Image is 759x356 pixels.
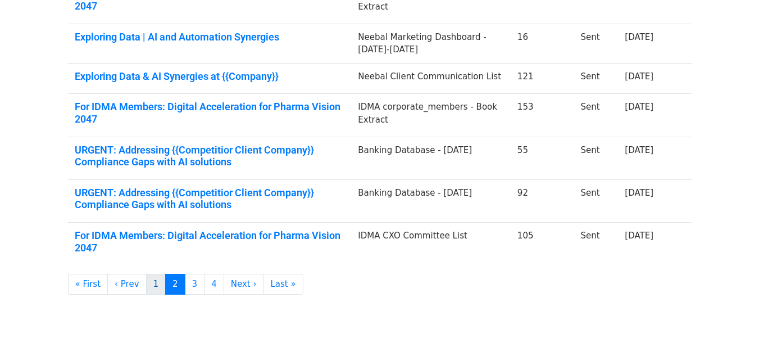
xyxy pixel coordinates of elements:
a: [DATE] [625,102,653,112]
td: 121 [511,63,574,94]
a: URGENT: Addressing {{Competitior Client Company}} Compliance Gaps with AI solutions [75,144,345,168]
td: Sent [574,223,618,265]
td: Sent [574,24,618,63]
td: Neebal Marketing Dashboard - [DATE]-[DATE] [351,24,511,63]
a: [DATE] [625,71,653,82]
a: Next › [224,274,264,295]
a: [DATE] [625,145,653,155]
td: IDMA corporate_members - Book Extract [351,94,511,137]
td: Sent [574,94,618,137]
td: IDMA CXO Committee List [351,223,511,265]
td: 16 [511,24,574,63]
td: 55 [511,137,574,179]
iframe: Chat Widget [703,302,759,356]
a: 2 [165,274,185,295]
td: Banking Database - [DATE] [351,137,511,179]
a: ‹ Prev [107,274,147,295]
a: Last » [263,274,303,295]
a: For IDMA Members: Digital Acceleration for Pharma Vision 2047 [75,101,345,125]
a: Exploring Data | AI and Automation Synergies [75,31,345,43]
a: Exploring Data & AI Synergies at {{Company}} [75,70,345,83]
td: Banking Database - [DATE] [351,179,511,222]
td: Sent [574,137,618,179]
a: For IDMA Members: Digital Acceleration for Pharma Vision 2047 [75,229,345,254]
td: 105 [511,223,574,265]
a: 1 [146,274,166,295]
a: [DATE] [625,32,653,42]
td: 153 [511,94,574,137]
td: 92 [511,179,574,222]
td: Neebal Client Communication List [351,63,511,94]
a: « First [68,274,108,295]
a: [DATE] [625,188,653,198]
a: URGENT: Addressing {{Competitior Client Company}} Compliance Gaps with AI solutions [75,187,345,211]
td: Sent [574,63,618,94]
a: 3 [185,274,205,295]
a: 4 [204,274,224,295]
a: [DATE] [625,231,653,241]
td: Sent [574,179,618,222]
